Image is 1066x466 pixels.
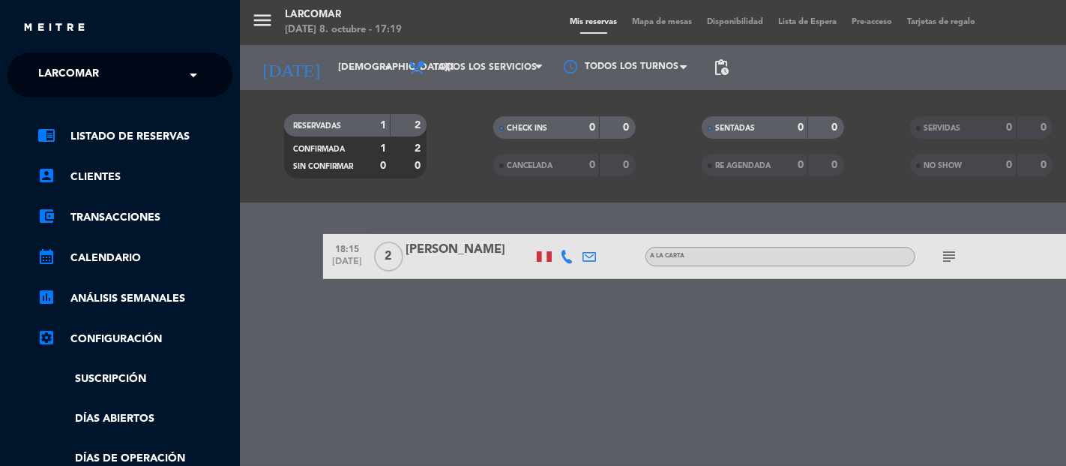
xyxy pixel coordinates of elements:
a: account_boxClientes [37,168,232,186]
a: Días abiertos [37,410,232,428]
i: settings_applications [37,329,55,347]
i: assessment [37,288,55,306]
i: account_box [37,167,55,185]
span: Larcomar [38,59,99,91]
i: account_balance_wallet [37,207,55,225]
i: chrome_reader_mode [37,126,55,144]
a: calendar_monthCalendario [37,249,232,267]
a: Suscripción [37,371,232,388]
a: assessmentANÁLISIS SEMANALES [37,290,232,308]
i: calendar_month [37,248,55,266]
img: MEITRE [22,23,86,34]
a: Configuración [37,330,232,348]
a: account_balance_walletTransacciones [37,209,232,227]
a: chrome_reader_modeListado de Reservas [37,128,232,146]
